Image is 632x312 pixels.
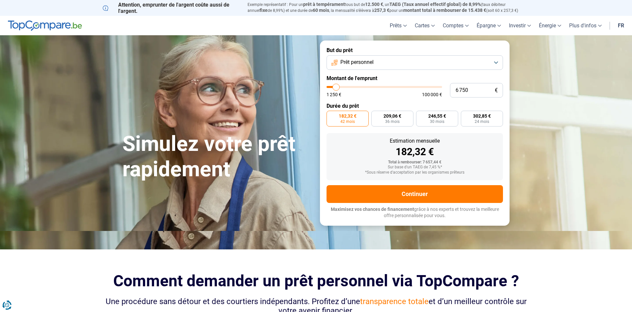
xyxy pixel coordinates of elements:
button: Continuer [327,185,503,203]
span: 24 mois [475,120,489,124]
span: 30 mois [430,120,444,124]
span: 60 mois [313,8,329,13]
p: grâce à nos experts et trouvez la meilleure offre personnalisée pour vous. [327,206,503,219]
span: fixe [260,8,268,13]
p: Exemple représentatif : Pour un tous but de , un (taux débiteur annuel de 8,99%) et une durée de ... [248,2,529,14]
p: Attention, emprunter de l'argent coûte aussi de l'argent. [103,2,240,14]
span: 302,85 € [473,114,491,118]
span: 100 000 € [422,92,442,97]
label: Durée du prêt [327,103,503,109]
span: 12.500 € [365,2,383,7]
h2: Comment demander un prêt personnel via TopCompare ? [103,272,529,290]
div: 182,32 € [332,147,498,157]
span: TAEG (Taux annuel effectif global) de 8,99% [389,2,481,7]
img: TopCompare [8,20,82,31]
span: 36 mois [385,120,400,124]
span: € [495,88,498,93]
button: Prêt personnel [327,55,503,70]
a: Prêts [386,16,411,35]
span: Maximisez vos chances de financement [331,207,414,212]
a: fr [614,16,628,35]
h1: Simulez votre prêt rapidement [122,131,312,182]
a: Plus d'infos [565,16,606,35]
div: Total à rembourser: 7 657,44 € [332,160,498,165]
label: Montant de l'emprunt [327,75,503,81]
div: Sur base d'un TAEG de 7,45 %* [332,165,498,170]
a: Épargne [473,16,505,35]
a: Énergie [535,16,565,35]
div: Estimation mensuelle [332,138,498,144]
span: montant total à rembourser de 15.438 € [403,8,486,13]
span: 246,55 € [428,114,446,118]
span: transparence totale [360,297,429,306]
a: Comptes [439,16,473,35]
span: 42 mois [340,120,355,124]
div: *Sous réserve d'acceptation par les organismes prêteurs [332,170,498,175]
span: 182,32 € [339,114,356,118]
a: Investir [505,16,535,35]
label: But du prêt [327,47,503,53]
span: prêt à tempérament [303,2,345,7]
span: 1 250 € [327,92,341,97]
a: Cartes [411,16,439,35]
span: Prêt personnel [340,59,374,66]
span: 209,06 € [383,114,401,118]
span: 257,3 € [374,8,389,13]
